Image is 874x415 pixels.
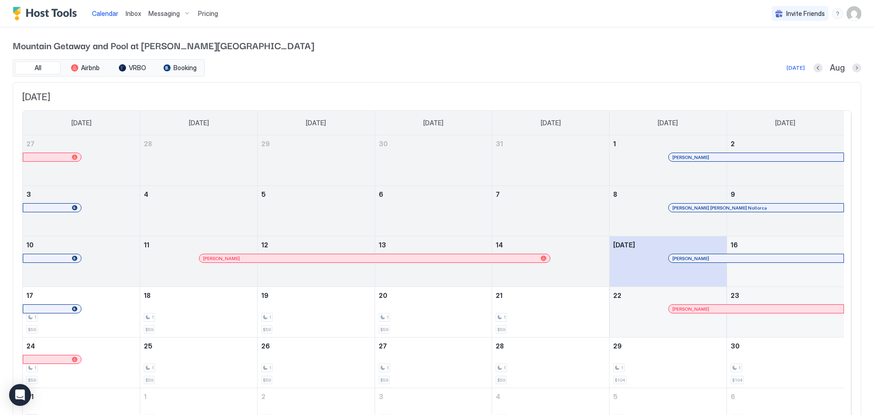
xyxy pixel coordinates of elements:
[613,241,635,249] span: [DATE]
[15,61,61,74] button: All
[379,190,383,198] span: 6
[496,190,500,198] span: 7
[375,388,492,405] a: September 3, 2025
[23,135,140,152] a: July 27, 2025
[140,236,258,287] td: August 11, 2025
[144,292,151,299] span: 18
[34,314,36,320] span: 1
[672,205,767,211] span: [PERSON_NAME] [PERSON_NAME] Nollorca
[140,388,257,405] a: September 1, 2025
[727,287,844,304] a: August 23, 2025
[145,327,153,333] span: $59
[23,287,140,338] td: August 17, 2025
[497,377,505,383] span: $59
[375,287,492,338] td: August 20, 2025
[110,61,155,74] button: VRBO
[492,135,609,152] a: July 31, 2025
[140,287,258,338] td: August 18, 2025
[23,236,140,253] a: August 10, 2025
[380,377,388,383] span: $59
[613,342,622,350] span: 29
[727,135,844,186] td: August 2, 2025
[492,135,610,186] td: July 31, 2025
[81,64,100,72] span: Airbnb
[496,292,503,299] span: 21
[144,190,148,198] span: 4
[140,287,257,304] a: August 18, 2025
[306,119,326,127] span: [DATE]
[830,63,845,73] span: Aug
[492,338,609,354] a: August 28, 2025
[727,287,844,338] td: August 23, 2025
[649,111,687,135] a: Friday
[731,393,735,400] span: 6
[23,186,140,236] td: August 3, 2025
[126,10,141,17] span: Inbox
[386,314,389,320] span: 1
[672,306,840,312] div: [PERSON_NAME]
[375,236,492,253] a: August 13, 2025
[257,338,375,388] td: August 26, 2025
[610,236,727,287] td: August 15, 2025
[766,111,804,135] a: Saturday
[145,377,153,383] span: $59
[269,365,271,371] span: 1
[727,236,844,287] td: August 16, 2025
[263,327,271,333] span: $59
[140,236,257,253] a: August 11, 2025
[35,64,41,72] span: All
[496,393,500,400] span: 4
[23,287,140,304] a: August 17, 2025
[375,135,492,186] td: July 30, 2025
[257,186,375,236] td: August 5, 2025
[157,61,203,74] button: Booking
[672,256,709,261] span: [PERSON_NAME]
[497,327,505,333] span: $59
[28,327,36,333] span: $59
[541,119,561,127] span: [DATE]
[727,338,844,388] td: August 30, 2025
[492,287,610,338] td: August 21, 2025
[258,236,375,253] a: August 12, 2025
[257,135,375,186] td: July 29, 2025
[180,111,218,135] a: Monday
[672,154,709,160] span: [PERSON_NAME]
[71,119,91,127] span: [DATE]
[731,342,740,350] span: 30
[813,63,823,72] button: Previous month
[613,292,621,299] span: 22
[727,186,844,236] td: August 9, 2025
[23,135,140,186] td: July 27, 2025
[727,338,844,354] a: August 30, 2025
[26,140,35,148] span: 27
[532,111,570,135] a: Thursday
[140,338,257,354] a: August 25, 2025
[610,287,727,338] td: August 22, 2025
[62,111,101,135] a: Sunday
[144,342,152,350] span: 25
[126,9,141,18] a: Inbox
[144,140,152,148] span: 28
[198,10,218,18] span: Pricing
[375,338,492,354] a: August 27, 2025
[92,9,118,18] a: Calendar
[610,236,727,253] a: August 15, 2025
[258,287,375,304] a: August 19, 2025
[22,92,852,103] span: [DATE]
[414,111,452,135] a: Wednesday
[615,377,625,383] span: $104
[613,190,617,198] span: 8
[731,241,738,249] span: 16
[731,292,739,299] span: 23
[23,186,140,203] a: August 3, 2025
[386,365,389,371] span: 1
[257,236,375,287] td: August 12, 2025
[727,135,844,152] a: August 2, 2025
[375,287,492,304] a: August 20, 2025
[727,186,844,203] a: August 9, 2025
[610,338,727,388] td: August 29, 2025
[261,292,269,299] span: 19
[610,135,727,186] td: August 1, 2025
[203,256,546,261] div: [PERSON_NAME]
[92,10,118,17] span: Calendar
